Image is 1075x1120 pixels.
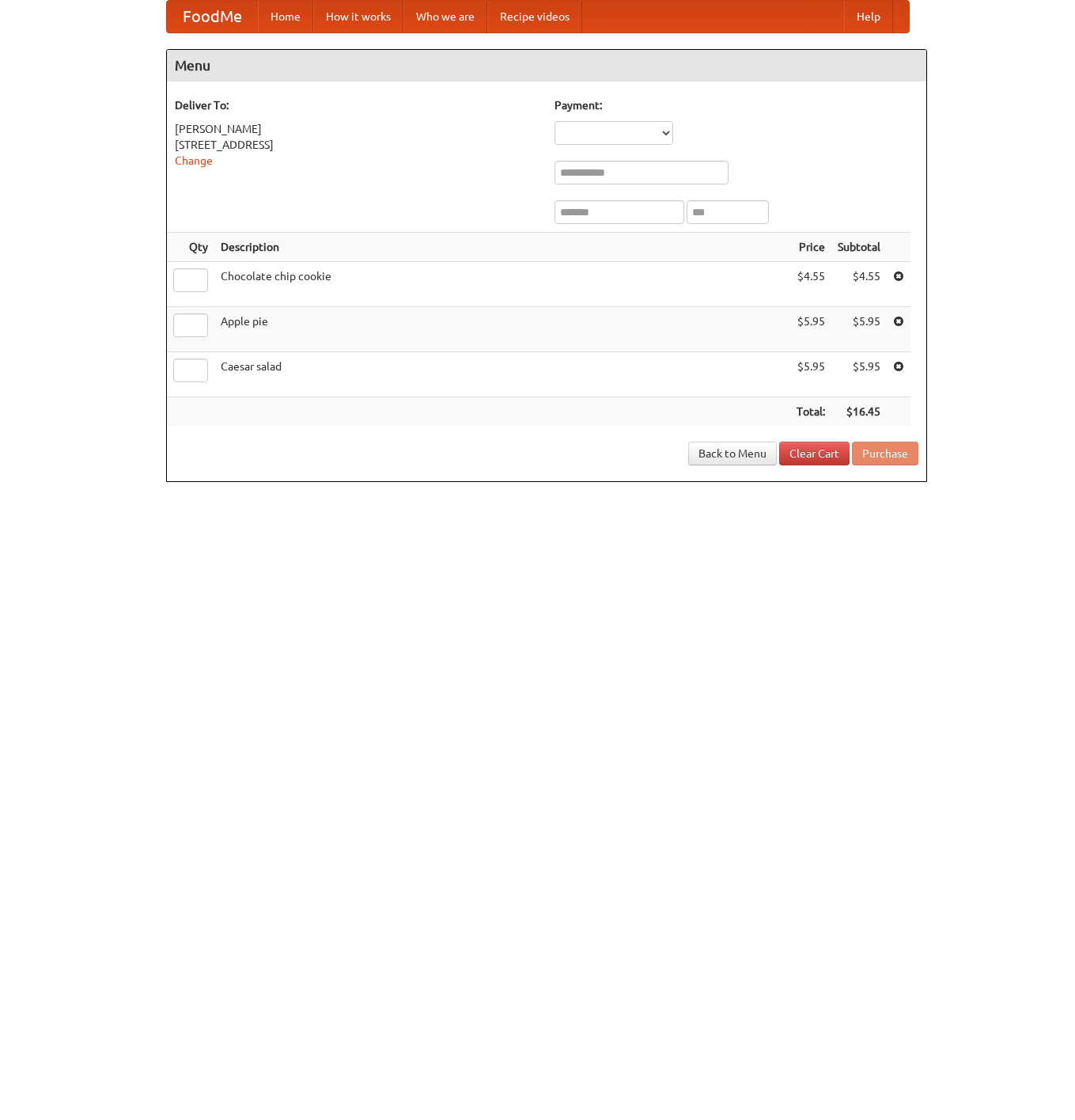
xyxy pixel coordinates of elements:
[167,233,214,262] th: Qty
[688,442,777,465] a: Back to Menu
[167,1,258,32] a: FoodMe
[790,352,831,397] td: $5.95
[831,352,887,397] td: $5.95
[831,262,887,307] td: $4.55
[258,1,313,32] a: Home
[214,307,790,352] td: Apple pie
[790,233,831,262] th: Price
[831,233,887,262] th: Subtotal
[167,50,926,82] h4: Menu
[214,352,790,397] td: Caesar salad
[844,1,893,32] a: Help
[175,154,213,167] a: Change
[175,121,539,137] div: [PERSON_NAME]
[175,137,539,153] div: [STREET_ADDRESS]
[214,262,790,307] td: Chocolate chip cookie
[175,97,539,113] h5: Deliver To:
[831,307,887,352] td: $5.95
[555,97,918,113] h5: Payment:
[214,233,790,262] th: Description
[790,397,831,427] th: Total:
[313,1,403,32] a: How it works
[487,1,582,32] a: Recipe videos
[852,442,918,465] button: Purchase
[790,307,831,352] td: $5.95
[779,442,850,465] a: Clear Cart
[403,1,487,32] a: Who we are
[831,397,887,427] th: $16.45
[790,262,831,307] td: $4.55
